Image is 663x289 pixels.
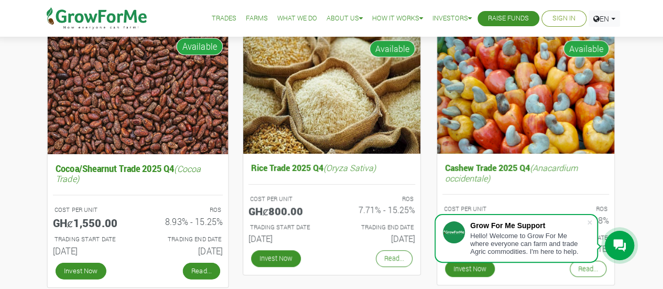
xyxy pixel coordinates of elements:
h6: [DATE] [146,245,223,256]
h6: 8.93% - 15.25% [146,216,223,227]
span: Available [176,38,223,55]
a: Invest Now [445,261,495,277]
h5: GHȼ800.00 [248,205,324,217]
h6: [DATE] [248,233,324,243]
a: Read... [376,250,412,266]
a: About Us [327,13,363,24]
a: Invest Now [55,262,106,279]
a: Farms [246,13,268,24]
p: COST PER UNIT [250,195,322,204]
a: Read... [570,261,606,277]
a: Invest Now [251,250,301,266]
h6: [DATE] [52,245,129,256]
a: Cocoa/Shearnut Trade 2025 Q4(Cocoa Trade) COST PER UNIT GHȼ1,550.00 ROS 8.93% - 15.25% TRADING ST... [52,160,222,260]
a: Trades [212,13,236,24]
p: COST PER UNIT [444,205,516,213]
span: Available [369,40,415,57]
h5: Rice Trade 2025 Q4 [248,160,415,175]
h5: GHȼ1,550.00 [52,216,129,229]
span: Available [563,40,609,57]
img: growforme image [437,35,614,154]
p: ROS [535,205,607,213]
h6: [DATE] [340,233,415,243]
p: Estimated Trading Start Date [54,234,128,243]
p: Estimated Trading Start Date [250,223,322,232]
a: What We Do [277,13,317,24]
h5: Cashew Trade 2025 Q4 [442,160,609,185]
a: EN [589,10,620,27]
img: growforme image [47,33,228,154]
p: ROS [341,195,414,204]
div: Grow For Me Support [470,221,586,230]
img: growforme image [243,35,420,154]
p: Estimated Trading End Date [147,234,221,243]
i: (Anacardium occidentale) [445,162,578,183]
a: Sign In [552,13,575,24]
div: Hello! Welcome to Grow For Me where everyone can farm and trade Agric commodities. I'm here to help. [470,232,586,255]
h5: Cocoa/Shearnut Trade 2025 Q4 [52,160,222,186]
i: (Oryza Sativa) [323,162,376,173]
a: Raise Funds [488,13,529,24]
a: Read... [182,262,220,279]
a: Rice Trade 2025 Q4(Oryza Sativa) COST PER UNIT GHȼ800.00 ROS 7.71% - 15.25% TRADING START DATE [D... [248,160,415,248]
p: COST PER UNIT [54,205,128,214]
p: Estimated Trading End Date [341,223,414,232]
a: Investors [432,13,472,24]
p: ROS [147,205,221,214]
i: (Cocoa Trade) [55,162,200,184]
a: Cashew Trade 2025 Q4(Anacardium occidentale) COST PER UNIT GHȼ1,050.00 ROS 8.09% - 15.28% TRADING... [442,160,609,258]
a: How it Works [372,13,423,24]
h6: 7.71% - 15.25% [340,205,415,215]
